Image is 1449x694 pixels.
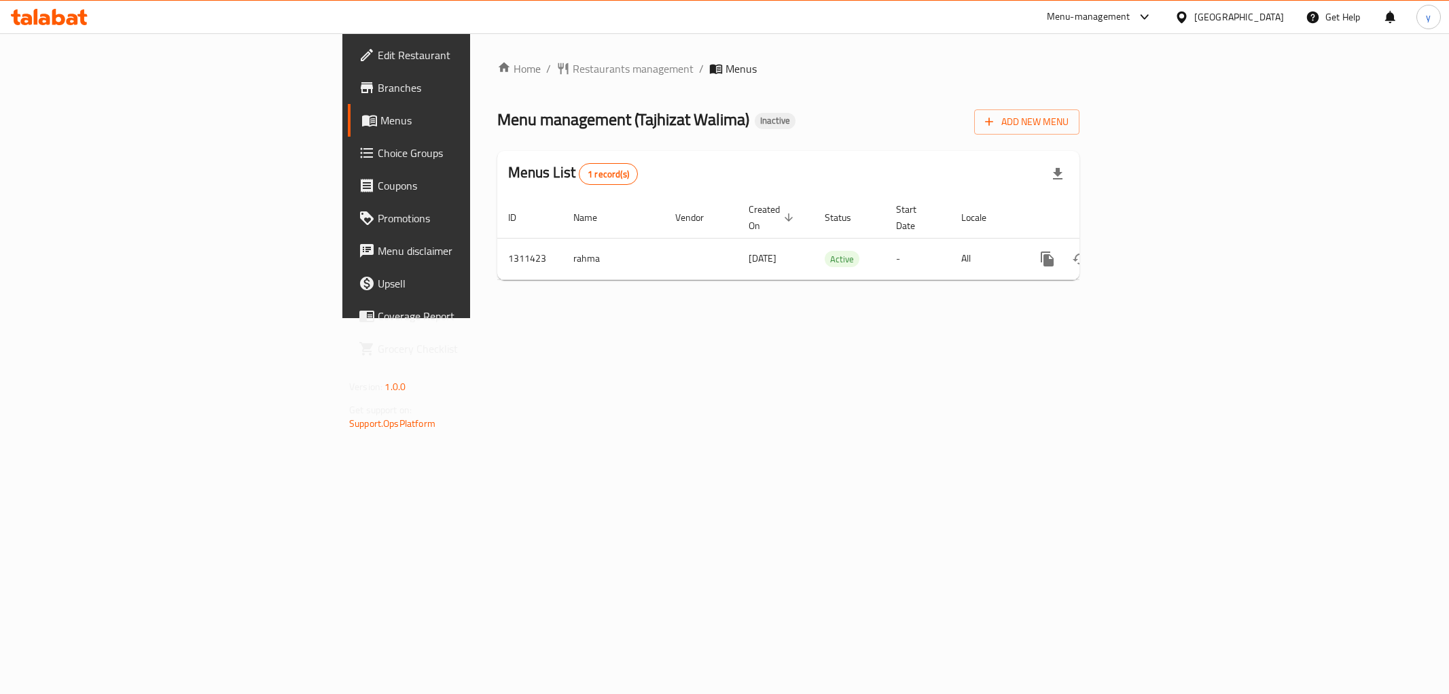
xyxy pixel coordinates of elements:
[961,209,1004,226] span: Locale
[755,115,795,126] span: Inactive
[699,60,704,77] li: /
[378,308,573,324] span: Coverage Report
[749,201,798,234] span: Created On
[974,109,1079,135] button: Add New Menu
[378,80,573,96] span: Branches
[896,201,934,234] span: Start Date
[1064,243,1096,275] button: Change Status
[378,243,573,259] span: Menu disclaimer
[348,235,584,267] a: Menu disclaimer
[562,238,664,279] td: rahma
[1020,197,1173,239] th: Actions
[1047,9,1130,25] div: Menu-management
[1031,243,1064,275] button: more
[1426,10,1431,24] span: y
[348,39,584,71] a: Edit Restaurant
[349,401,412,419] span: Get support on:
[378,275,573,292] span: Upsell
[348,137,584,169] a: Choice Groups
[378,341,573,357] span: Grocery Checklist
[348,267,584,300] a: Upsell
[348,202,584,235] a: Promotions
[348,300,584,332] a: Coverage Report
[579,163,638,185] div: Total records count
[348,71,584,104] a: Branches
[497,60,1079,77] nav: breadcrumb
[1194,10,1284,24] div: [GEOGRAPHIC_DATA]
[726,60,757,77] span: Menus
[380,112,573,128] span: Menus
[573,60,694,77] span: Restaurants management
[384,378,406,396] span: 1.0.0
[349,378,382,396] span: Version:
[556,60,694,77] a: Restaurants management
[579,168,637,181] span: 1 record(s)
[825,209,869,226] span: Status
[497,104,749,135] span: Menu management ( Tajhizat Walima )
[950,238,1020,279] td: All
[573,209,615,226] span: Name
[497,197,1173,280] table: enhanced table
[378,177,573,194] span: Coupons
[508,162,638,185] h2: Menus List
[1041,158,1074,190] div: Export file
[348,104,584,137] a: Menus
[985,114,1069,131] span: Add New Menu
[885,238,950,279] td: -
[755,113,795,129] div: Inactive
[348,169,584,202] a: Coupons
[749,249,776,267] span: [DATE]
[378,210,573,226] span: Promotions
[348,332,584,365] a: Grocery Checklist
[349,415,435,432] a: Support.OpsPlatform
[378,145,573,161] span: Choice Groups
[825,251,859,267] span: Active
[675,209,721,226] span: Vendor
[378,47,573,63] span: Edit Restaurant
[508,209,534,226] span: ID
